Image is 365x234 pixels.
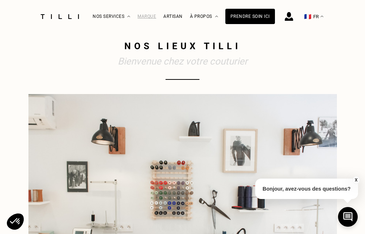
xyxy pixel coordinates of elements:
[127,16,130,17] img: Menu déroulant
[321,16,323,17] img: menu déroulant
[255,179,358,199] p: Bonjour, avez-vous des questions?
[304,13,311,20] span: 🇫🇷
[38,14,82,19] img: Logo du service de couturière Tilli
[28,55,337,67] h2: Bienvenue chez votre couturier
[93,0,130,33] div: Nos services
[163,14,183,19] a: Artisan
[285,12,293,21] img: icône connexion
[137,14,156,19] a: Marque
[28,41,337,52] h1: Nos lieux Tilli
[215,16,218,17] img: Menu déroulant à propos
[225,9,275,24] a: Prendre soin ici
[190,0,218,33] div: À propos
[352,176,360,184] button: X
[300,0,327,33] button: 🇫🇷 FR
